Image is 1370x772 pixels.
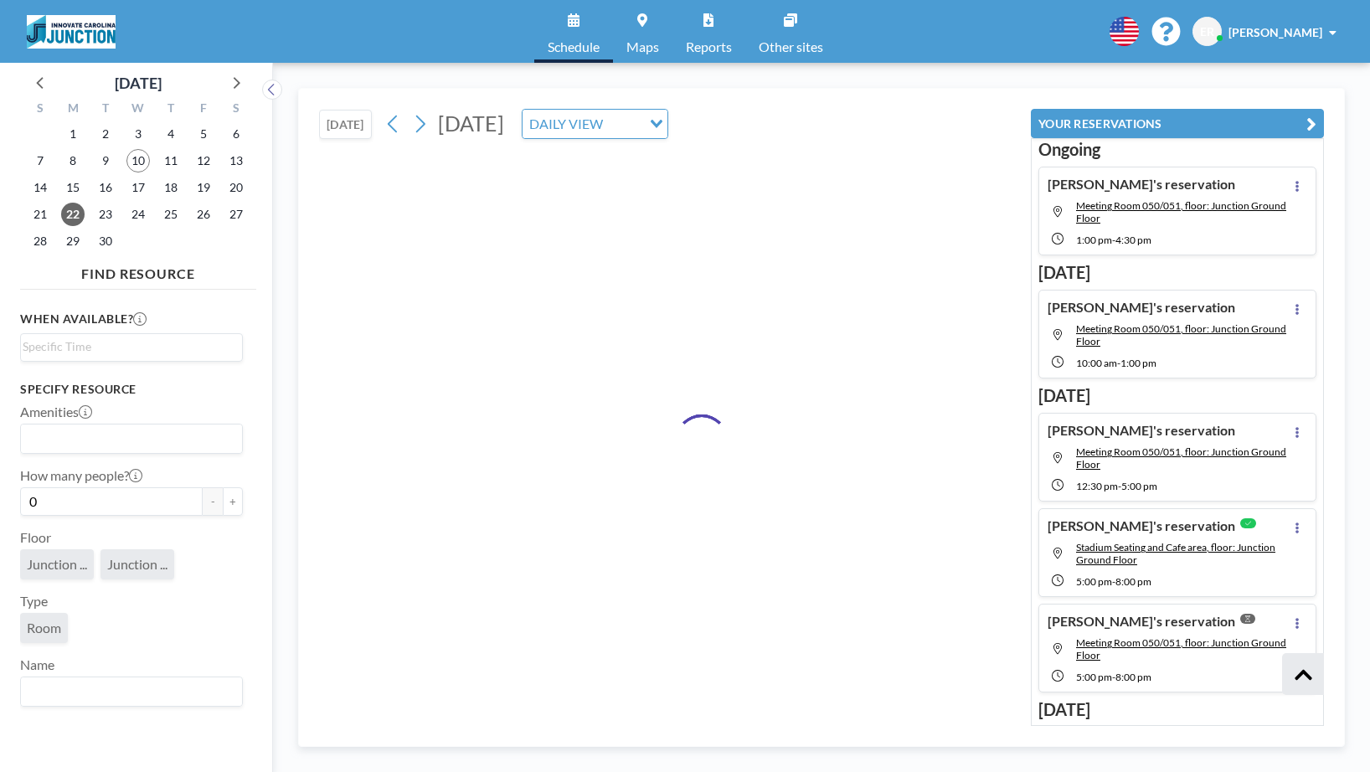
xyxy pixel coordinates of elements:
h4: FIND RESOURCE [20,259,256,282]
span: Sunday, September 21, 2025 [28,203,52,226]
span: Monday, September 1, 2025 [61,122,85,146]
span: Sunday, September 14, 2025 [28,176,52,199]
span: [DATE] [438,111,504,136]
span: Monday, September 22, 2025 [61,203,85,226]
span: Saturday, September 6, 2025 [224,122,248,146]
span: Saturday, September 20, 2025 [224,176,248,199]
span: Wednesday, September 17, 2025 [126,176,150,199]
span: Friday, September 19, 2025 [192,176,215,199]
div: S [24,99,57,121]
button: YOUR RESERVATIONS [1031,109,1324,138]
span: 10:00 AM [1076,357,1117,369]
label: How many people? [20,467,142,484]
span: Stadium Seating and Cafe area, floor: Junction Ground Floor [1076,541,1275,566]
label: Amenities [20,404,92,420]
span: Junction ... [107,556,167,573]
span: Monday, September 8, 2025 [61,149,85,172]
span: Wednesday, September 10, 2025 [126,149,150,172]
button: - [203,487,223,516]
span: Sunday, September 7, 2025 [28,149,52,172]
div: F [187,99,219,121]
span: 8:00 PM [1115,671,1151,683]
span: Tuesday, September 23, 2025 [94,203,117,226]
span: 5:00 PM [1121,480,1157,492]
label: Type [20,593,48,610]
span: 12:30 PM [1076,480,1118,492]
label: Floor [20,529,51,546]
input: Search for option [23,681,233,703]
h4: [PERSON_NAME]'s reservation [1048,299,1235,316]
span: Junction ... [27,556,87,573]
span: Monday, September 29, 2025 [61,229,85,253]
input: Search for option [23,337,233,356]
span: 5:00 PM [1076,671,1112,683]
h3: [DATE] [1038,699,1316,720]
span: DAILY VIEW [526,113,606,135]
label: Name [20,656,54,673]
span: Tuesday, September 16, 2025 [94,176,117,199]
input: Search for option [23,428,233,450]
span: Saturday, September 27, 2025 [224,203,248,226]
img: organization-logo [27,15,116,49]
div: Search for option [523,110,667,138]
span: Schedule [548,40,600,54]
span: Other sites [759,40,823,54]
span: Reports [686,40,732,54]
span: [PERSON_NAME] [1228,25,1322,39]
div: T [154,99,187,121]
div: W [122,99,155,121]
span: Meeting Room 050/051, floor: Junction Ground Floor [1076,445,1286,471]
h4: [PERSON_NAME]'s reservation [1048,613,1235,630]
div: Search for option [21,425,242,453]
span: Thursday, September 25, 2025 [159,203,183,226]
span: 5:00 PM [1076,575,1112,588]
span: 1:00 PM [1076,234,1112,246]
button: + [223,487,243,516]
span: Wednesday, September 3, 2025 [126,122,150,146]
span: Thursday, September 18, 2025 [159,176,183,199]
span: Meeting Room 050/051, floor: Junction Ground Floor [1076,636,1286,661]
h3: Specify resource [20,382,243,397]
span: Meeting Room 050/051, floor: Junction Ground Floor [1076,199,1286,224]
span: - [1117,357,1120,369]
span: ER [1200,24,1214,39]
span: Room [27,620,61,636]
span: Saturday, September 13, 2025 [224,149,248,172]
span: Tuesday, September 9, 2025 [94,149,117,172]
span: 4:30 PM [1115,234,1151,246]
span: - [1112,575,1115,588]
h4: [PERSON_NAME]'s reservation [1048,176,1235,193]
span: Tuesday, September 30, 2025 [94,229,117,253]
button: [DATE] [319,110,372,139]
span: Friday, September 26, 2025 [192,203,215,226]
div: M [57,99,90,121]
span: Friday, September 5, 2025 [192,122,215,146]
span: - [1112,671,1115,683]
h4: [PERSON_NAME]'s reservation [1048,422,1235,439]
div: Search for option [21,677,242,706]
span: Maps [626,40,659,54]
span: Wednesday, September 24, 2025 [126,203,150,226]
span: 8:00 PM [1115,575,1151,588]
h3: [DATE] [1038,385,1316,406]
div: S [219,99,252,121]
h3: Ongoing [1038,139,1316,160]
input: Search for option [608,113,640,135]
span: Friday, September 12, 2025 [192,149,215,172]
h3: [DATE] [1038,262,1316,283]
h4: [PERSON_NAME]'s reservation [1048,517,1235,534]
span: Thursday, September 11, 2025 [159,149,183,172]
span: Monday, September 15, 2025 [61,176,85,199]
span: Tuesday, September 2, 2025 [94,122,117,146]
div: Search for option [21,334,242,359]
span: - [1112,234,1115,246]
span: 1:00 PM [1120,357,1156,369]
span: Meeting Room 050/051, floor: Junction Ground Floor [1076,322,1286,347]
div: [DATE] [115,71,162,95]
span: Thursday, September 4, 2025 [159,122,183,146]
span: - [1118,480,1121,492]
span: Sunday, September 28, 2025 [28,229,52,253]
div: T [90,99,122,121]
